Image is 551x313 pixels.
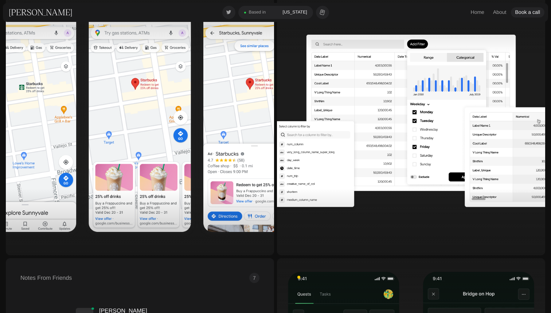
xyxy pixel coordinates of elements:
a: Book a call [511,7,544,18]
a: Home [466,7,489,18]
div: Notes From Friends [20,274,72,282]
a: About [489,7,511,18]
div: Based in [249,9,266,15]
div: Book a call [515,9,540,16]
div: [US_STATE] [283,9,307,15]
div: 7 [249,273,259,283]
a: [PERSON_NAME] [9,7,73,18]
div: About [493,9,507,16]
div: Home [471,9,484,16]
